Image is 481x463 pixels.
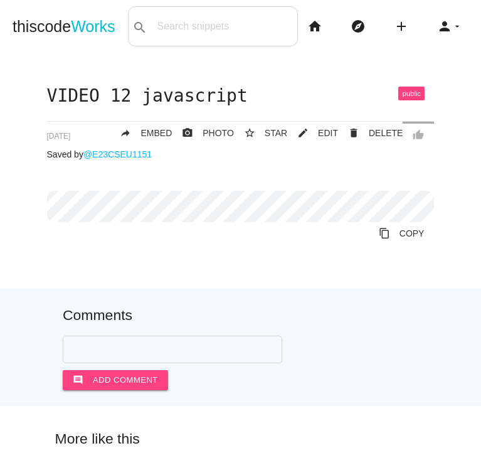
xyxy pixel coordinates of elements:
[132,8,147,48] i: search
[151,13,298,40] input: Search snippets
[140,128,172,138] span: EMBED
[297,122,309,144] i: mode_edit
[47,87,435,106] h1: VIDEO 12 javascript
[73,370,83,390] i: comment
[244,122,255,144] i: star_border
[120,122,131,144] i: reply
[182,122,193,144] i: photo_camera
[63,307,418,323] h5: Comments
[307,6,322,46] i: home
[47,149,435,159] p: Saved by
[13,6,115,46] a: thiscodeWorks
[129,7,151,46] button: search
[265,128,287,138] span: STAR
[63,370,168,390] button: commentAdd comment
[318,128,338,138] span: EDIT
[338,122,403,144] a: Delete Post
[234,122,287,144] button: star_borderSTAR
[369,128,403,138] span: DELETE
[369,222,435,245] a: Copy to Clipboard
[437,6,452,46] i: person
[172,122,234,144] a: photo_cameraPHOTO
[110,122,172,144] a: replyEMBED
[36,431,445,447] h5: More like this
[348,122,359,144] i: delete
[71,18,115,35] span: Works
[203,128,234,138] span: PHOTO
[394,6,409,46] i: add
[83,149,152,159] a: @E23CSEU1151
[47,132,71,141] span: [DATE]
[351,6,366,46] i: explore
[287,122,338,144] a: mode_editEDIT
[379,222,390,245] i: content_copy
[452,6,462,46] i: arrow_drop_down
